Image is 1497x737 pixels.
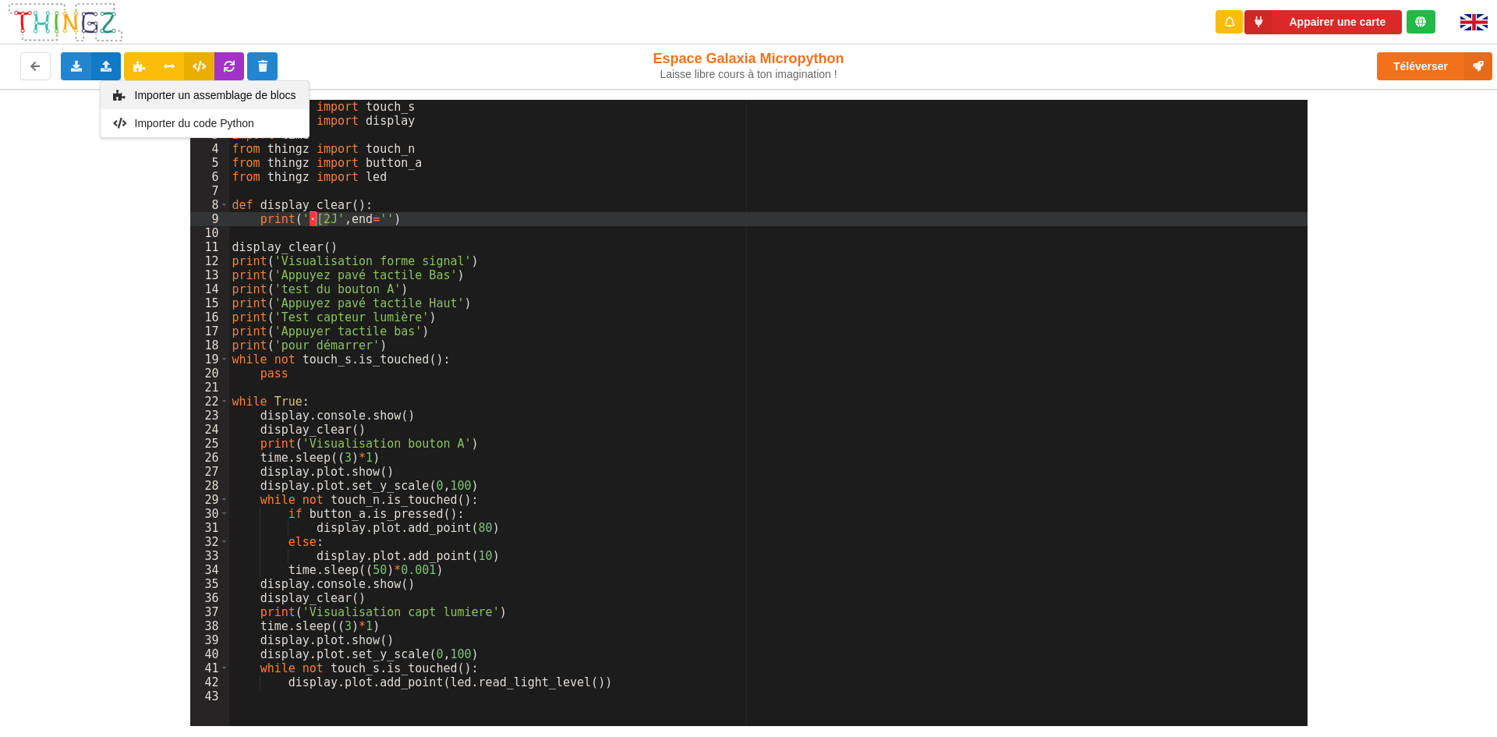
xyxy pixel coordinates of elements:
[101,81,309,109] div: Importer un assemblage de blocs en utilisant un fichier au format .blockly
[190,521,229,535] div: 31
[190,156,229,170] div: 5
[618,68,879,81] div: Laisse libre cours à ton imagination !
[190,689,229,703] div: 43
[1377,52,1492,80] button: Téléverser
[190,268,229,282] div: 13
[134,117,253,129] span: Importer du code Python
[190,675,229,689] div: 42
[190,212,229,226] div: 9
[190,619,229,633] div: 38
[134,89,296,101] span: Importer un assemblage de blocs
[190,507,229,521] div: 30
[190,367,229,381] div: 20
[190,591,229,605] div: 36
[190,184,229,198] div: 7
[190,409,229,423] div: 23
[190,451,229,465] div: 26
[1244,10,1402,34] button: Appairer une carte
[190,226,229,240] div: 10
[190,633,229,647] div: 39
[190,395,229,409] div: 22
[190,240,229,254] div: 11
[190,254,229,268] div: 12
[190,549,229,563] div: 33
[190,493,229,507] div: 29
[190,563,229,577] div: 34
[1460,14,1488,30] img: gb.png
[190,465,229,479] div: 27
[1407,10,1435,34] div: Tu es connecté au serveur de création de Thingz
[190,535,229,549] div: 32
[190,324,229,338] div: 17
[190,423,229,437] div: 24
[190,479,229,493] div: 28
[190,577,229,591] div: 35
[190,310,229,324] div: 16
[190,661,229,675] div: 41
[190,353,229,367] div: 19
[190,296,229,310] div: 15
[190,198,229,212] div: 8
[190,437,229,451] div: 25
[7,2,124,43] img: thingz_logo.png
[190,282,229,296] div: 14
[190,605,229,619] div: 37
[618,50,879,81] div: Espace Galaxia Micropython
[190,170,229,184] div: 6
[190,338,229,353] div: 18
[101,109,309,137] div: Importer un fichier Python
[190,381,229,395] div: 21
[190,142,229,156] div: 4
[190,647,229,661] div: 40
